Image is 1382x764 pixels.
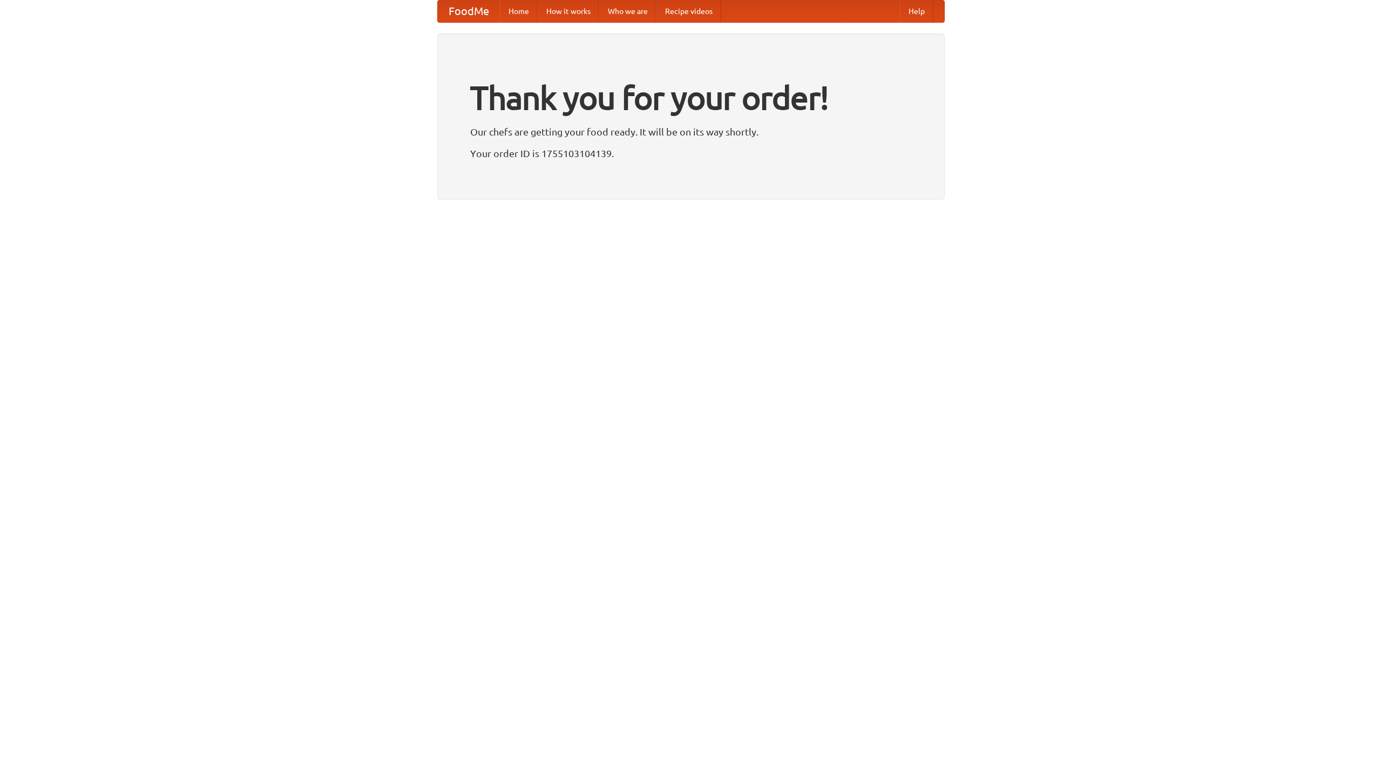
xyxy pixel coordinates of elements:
a: Who we are [599,1,656,22]
p: Your order ID is 1755103104139. [470,145,912,161]
a: How it works [538,1,599,22]
a: Home [500,1,538,22]
a: FoodMe [438,1,500,22]
a: Help [900,1,933,22]
h1: Thank you for your order! [470,72,912,124]
p: Our chefs are getting your food ready. It will be on its way shortly. [470,124,912,140]
a: Recipe videos [656,1,721,22]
